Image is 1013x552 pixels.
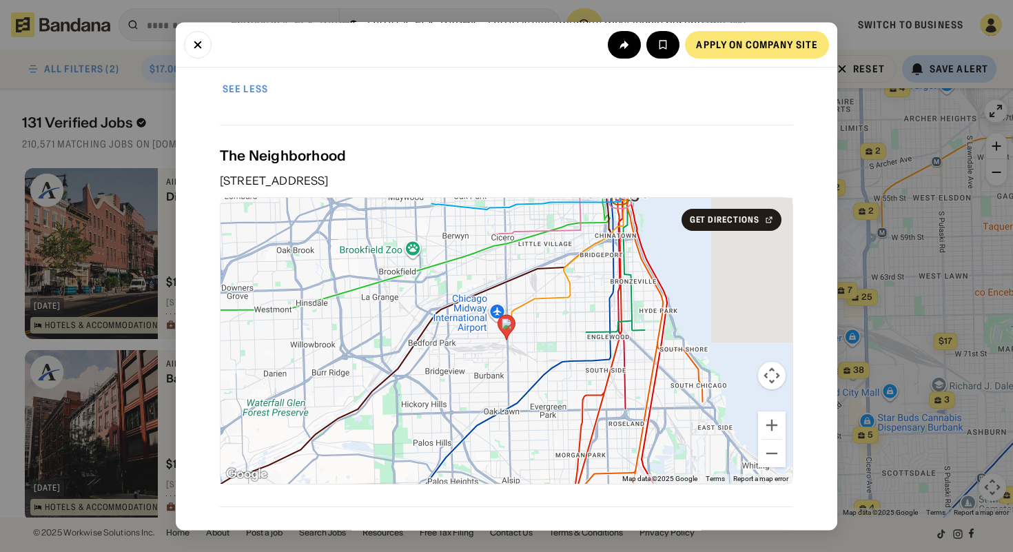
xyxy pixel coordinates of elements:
[696,39,818,49] div: Apply on company site
[224,466,269,484] a: Open this area in Google Maps (opens a new window)
[733,475,788,482] a: Report a map error
[220,175,793,186] div: [STREET_ADDRESS]
[184,30,212,58] button: Close
[706,475,725,482] a: Terms (opens in new tab)
[224,466,269,484] img: Google
[223,84,268,94] div: See less
[758,440,786,467] button: Zoom out
[220,147,793,164] div: The Neighborhood
[758,362,786,389] button: Map camera controls
[690,216,759,224] div: Get Directions
[622,475,697,482] span: Map data ©2025 Google
[758,411,786,439] button: Zoom in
